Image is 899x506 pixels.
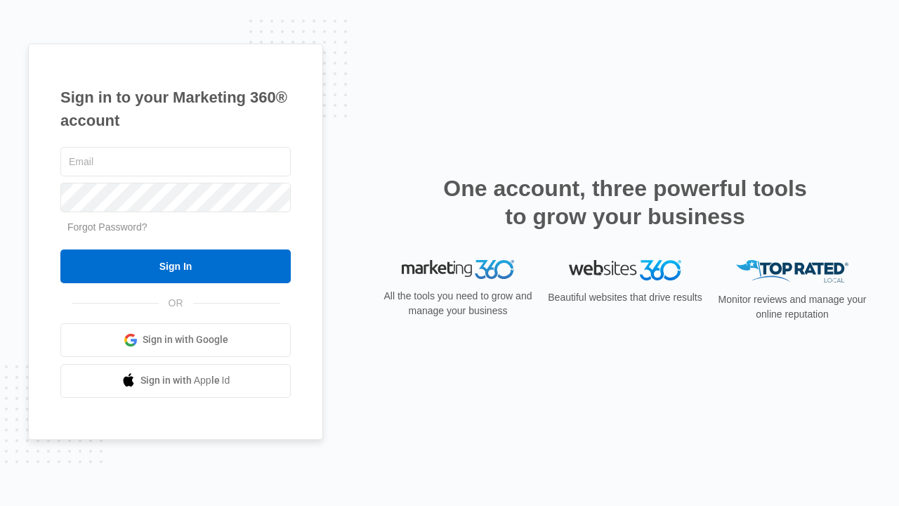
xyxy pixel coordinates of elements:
[402,260,514,280] img: Marketing 360
[439,174,811,231] h2: One account, three powerful tools to grow your business
[60,249,291,283] input: Sign In
[60,147,291,176] input: Email
[546,290,704,305] p: Beautiful websites that drive results
[379,289,537,318] p: All the tools you need to grow and manage your business
[736,260,848,283] img: Top Rated Local
[714,292,871,322] p: Monitor reviews and manage your online reputation
[140,373,230,388] span: Sign in with Apple Id
[60,86,291,132] h1: Sign in to your Marketing 360® account
[67,221,147,233] a: Forgot Password?
[143,332,228,347] span: Sign in with Google
[569,260,681,280] img: Websites 360
[159,296,193,311] span: OR
[60,364,291,398] a: Sign in with Apple Id
[60,323,291,357] a: Sign in with Google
